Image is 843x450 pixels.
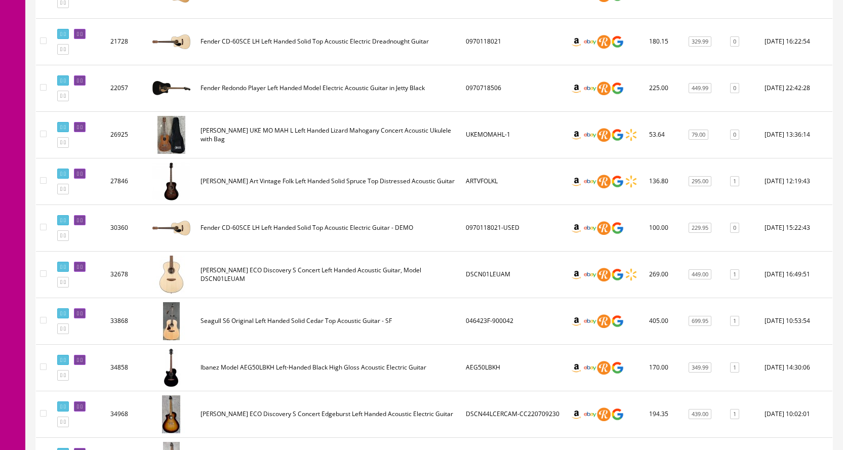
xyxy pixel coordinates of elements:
[152,69,190,107] img: jettyblack1-75x75.png
[730,36,739,47] a: 0
[196,251,462,298] td: Breedlove ECO Discovery S Concert Left Handed Acoustic Guitar, Model DSCN01LEUAM
[462,18,566,65] td: 0970118021
[597,175,611,188] img: reverb
[462,391,566,437] td: DSCN44LCERCAM-CC220709230
[152,256,190,294] img: DSCN01LEUAM-75x75.jpg
[196,65,462,111] td: Fender Redondo Player Left Handed Model Electric Acoustic Guitar in Jetty Black
[689,223,711,233] a: 229.95
[645,391,682,437] td: 194.35
[689,176,711,187] a: 295.00
[570,128,583,142] img: amazon
[730,176,739,187] a: 1
[597,314,611,328] img: reverb
[152,349,190,387] img: 71xTbrB1b0L__AC_SL1500_-75x75.jpg
[611,221,624,235] img: google_shopping
[462,204,566,251] td: 0970118021-USED
[689,36,711,47] a: 329.99
[583,175,597,188] img: ebay
[730,83,739,94] a: 0
[624,128,638,142] img: walmart
[106,344,148,391] td: 34858
[152,23,190,61] img: 0970118021_gtr_frt_001_rl__1_-75x75.png
[689,362,711,373] a: 349.99
[689,269,711,280] a: 449.00
[152,302,190,340] img: IMG_1885__1_-75x75.jpg
[760,391,832,437] td: 2023-07-07 10:02:01
[730,316,739,326] a: 1
[689,316,711,326] a: 699.95
[196,391,462,437] td: Breedlove ECO Discovery S Concert Edgeburst Left Handed Acoustic Electric Guitar
[730,130,739,140] a: 0
[152,209,190,247] img: 0970118021_gtr_frt_001_rl__1_-75x75.png
[645,344,682,391] td: 170.00
[597,268,611,281] img: reverb
[730,362,739,373] a: 1
[462,65,566,111] td: 0970718506
[106,111,148,158] td: 26925
[645,251,682,298] td: 269.00
[689,130,708,140] a: 79.00
[583,128,597,142] img: ebay
[570,361,583,375] img: amazon
[106,65,148,111] td: 22057
[611,314,624,328] img: google_shopping
[645,18,682,65] td: 180.15
[597,81,611,95] img: reverb
[106,251,148,298] td: 32678
[624,268,638,281] img: walmart
[645,204,682,251] td: 100.00
[106,18,148,65] td: 21728
[730,223,739,233] a: 0
[583,361,597,375] img: ebay
[730,409,739,420] a: 1
[152,162,190,200] img: artvfolkl-75x75.jpg
[645,65,682,111] td: 225.00
[689,83,711,94] a: 449.99
[196,158,462,204] td: Luna Art Vintage Folk Left Handed Solid Spruce Top Distressed Acoustic Guitar
[196,18,462,65] td: Fender CD-60SCE LH Left Handed Solid Top Acoustic Electric Dreadnought Guitar
[597,221,611,235] img: reverb
[611,175,624,188] img: google_shopping
[462,251,566,298] td: DSCN01LEUAM
[152,395,190,433] img: IMG_3108-75x75.jpg
[760,251,832,298] td: 2023-01-18 16:49:51
[611,128,624,142] img: google_shopping
[597,361,611,375] img: reverb
[583,35,597,49] img: ebay
[196,344,462,391] td: Ibanez Model AEG50LBKH Left-Handed Black High Gloss Acoustic Electric Guitar
[462,158,566,204] td: ARTVFOLKL
[583,268,597,281] img: ebay
[611,407,624,421] img: google_shopping
[611,361,624,375] img: google_shopping
[570,175,583,188] img: amazon
[624,175,638,188] img: walmart
[583,81,597,95] img: ebay
[597,407,611,421] img: reverb
[760,344,832,391] td: 2023-07-05 14:30:06
[462,344,566,391] td: AEG50LBKH
[689,409,711,420] a: 439.00
[583,221,597,235] img: ebay
[611,268,624,281] img: google_shopping
[570,314,583,328] img: amazon
[583,407,597,421] img: ebay
[196,111,462,158] td: Luna UKE MO MAH L Left Handed Lizard Mahogany Concert Acoustic Ukulele with Bag
[760,18,832,65] td: 2019-12-03 16:22:54
[196,204,462,251] td: Fender CD-60SCE LH Left Handed Solid Top Acoustic Electric Guitar - DEMO
[196,298,462,344] td: Seagull S6 Original Left Handed Solid Cedar Top Acoustic Guitar - SF
[570,81,583,95] img: amazon
[462,111,566,158] td: UKEMOMAHL-1
[645,298,682,344] td: 405.00
[760,158,832,204] td: 2021-08-27 12:19:43
[106,158,148,204] td: 27846
[760,65,832,111] td: 2020-01-28 22:42:28
[583,314,597,328] img: ebay
[106,204,148,251] td: 30360
[730,269,739,280] a: 1
[611,81,624,95] img: google_shopping
[597,128,611,142] img: reverb
[106,298,148,344] td: 33868
[760,298,832,344] td: 2023-04-27 10:53:54
[597,35,611,49] img: reverb
[570,221,583,235] img: amazon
